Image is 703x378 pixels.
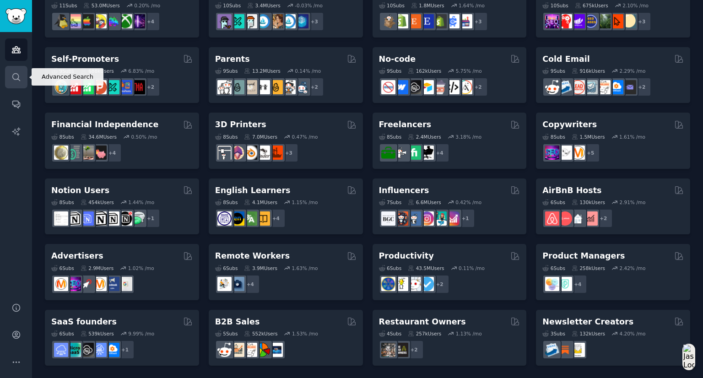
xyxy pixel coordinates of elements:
div: 258k Users [572,265,605,271]
img: NotionPromote [131,211,145,226]
h2: Notion Users [51,185,109,196]
div: 7 Sub s [379,199,402,205]
div: 4.20 % /mo [619,330,645,337]
div: + 4 [141,12,160,31]
div: 3.9M Users [244,265,277,271]
div: 6 Sub s [51,330,74,337]
img: marketing [54,277,68,291]
img: rentalproperties [571,211,585,226]
div: 1.63 % /mo [292,265,318,271]
h2: 3D Printers [215,119,266,130]
img: Emailmarketing [558,80,572,94]
img: FinancialPlanning [67,146,81,160]
img: airbnb_hosts [545,211,559,226]
img: linux_gaming [54,14,68,28]
div: 9 Sub s [215,68,238,74]
img: Fire [80,146,94,160]
img: CozyGamers [67,14,81,28]
div: 1.64 % /mo [459,2,485,9]
img: BeautyGuruChatter [381,211,395,226]
img: selfpromotion [80,80,94,94]
div: 6.83 % /mo [128,68,154,74]
div: 552k Users [244,330,277,337]
h2: Cold Email [542,54,589,65]
img: webflow [394,80,408,94]
img: macgaming [80,14,94,28]
div: + 2 [405,340,424,359]
img: NFTmarket [243,14,257,28]
img: Local_SEO [596,14,611,28]
img: ecommerce_growth [458,14,472,28]
div: 6 Sub s [542,199,565,205]
div: 6.6M Users [408,199,441,205]
img: lifehacks [394,277,408,291]
div: 0.20 % /mo [134,2,160,9]
div: + 3 [305,12,324,31]
img: TwitchStreaming [131,14,145,28]
img: PPC [80,277,94,291]
img: NoCodeSaaS [407,80,421,94]
img: Newsletters [571,343,585,357]
img: SEO [545,146,559,160]
img: Notiontemplates [54,211,68,226]
div: 5 Sub s [215,330,238,337]
div: -0.03 % /mo [295,2,323,9]
img: OpenseaMarket [281,14,296,28]
img: dropship [381,14,395,28]
div: 2.91 % /mo [619,199,645,205]
img: EmailOutreach [622,80,636,94]
img: Parents [294,80,308,94]
img: ProductHunters [92,80,107,94]
div: 0.47 % /mo [292,134,318,140]
h2: Copywriters [542,119,597,130]
img: AppIdeas [54,80,68,94]
h2: Product Managers [542,250,625,262]
div: 43.5M Users [408,265,444,271]
img: NotionGeeks [92,211,107,226]
div: + 4 [430,143,449,162]
img: toddlers [256,80,270,94]
div: 0.42 % /mo [455,199,481,205]
img: advertising [92,277,107,291]
img: B2BSaaS [105,343,119,357]
img: seogrowth [571,14,585,28]
div: 2.10 % /mo [622,2,649,9]
img: sales [217,343,232,357]
div: 34.6M Users [81,134,117,140]
img: work [230,277,244,291]
div: 675k Users [575,2,608,9]
img: SEO_cases [584,14,598,28]
img: Instagram [407,211,421,226]
div: + 3 [632,12,651,31]
img: Substack [558,343,572,357]
div: 6 Sub s [379,265,402,271]
img: Etsy [407,14,421,28]
div: 162k Users [408,68,441,74]
img: ecommercemarketing [445,14,460,28]
div: + 1 [115,340,135,359]
div: 0.50 % /mo [131,134,157,140]
img: NFTExchange [217,14,232,28]
div: 8 Sub s [542,134,565,140]
img: Emailmarketing [545,343,559,357]
div: 132k Users [572,330,605,337]
img: GoogleSearchConsole [609,14,623,28]
img: b2b_sales [243,343,257,357]
div: 2.29 % /mo [619,68,645,74]
img: ender3 [256,146,270,160]
div: 9 Sub s [379,68,402,74]
h2: Freelancers [379,119,432,130]
div: 0.11 % /mo [459,265,485,271]
img: NoCodeSaaS [80,343,94,357]
img: TechSEO [558,14,572,28]
img: languagelearning [217,211,232,226]
img: TestMyApp [131,80,145,94]
img: NFTMarketplace [230,14,244,28]
img: SingleParents [230,80,244,94]
div: 6 Sub s [51,265,74,271]
div: 8 Sub s [215,199,238,205]
img: coldemail [584,80,598,94]
img: ProductMgmt [558,277,572,291]
h2: Financial Independence [51,119,158,130]
img: alphaandbetausers [105,80,119,94]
